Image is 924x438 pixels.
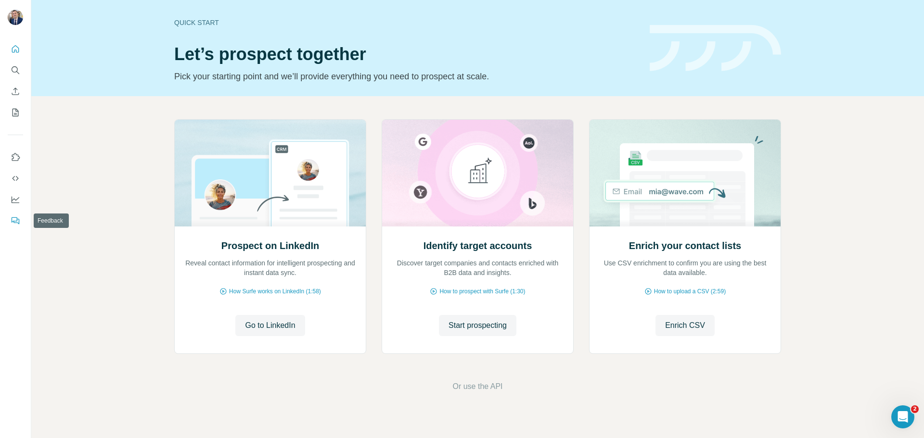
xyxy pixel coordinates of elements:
button: Use Surfe API [8,170,23,187]
p: Reveal contact information for intelligent prospecting and instant data sync. [184,258,356,277]
button: Dashboard [8,191,23,208]
p: Discover target companies and contacts enriched with B2B data and insights. [392,258,564,277]
img: Identify target accounts [382,120,574,226]
button: Use Surfe on LinkedIn [8,149,23,166]
img: Enrich your contact lists [589,120,781,226]
h2: Prospect on LinkedIn [221,239,319,252]
button: Enrich CSV [8,83,23,100]
h2: Identify target accounts [423,239,532,252]
button: Feedback [8,212,23,229]
button: My lists [8,104,23,121]
button: Enrich CSV [655,315,715,336]
button: Start prospecting [439,315,516,336]
span: Enrich CSV [665,320,705,331]
iframe: Intercom live chat [891,405,914,428]
span: How to prospect with Surfe (1:30) [439,287,525,296]
img: banner [650,25,781,72]
p: Pick your starting point and we’ll provide everything you need to prospect at scale. [174,70,638,83]
button: Quick start [8,40,23,58]
button: Go to LinkedIn [235,315,305,336]
img: Avatar [8,10,23,25]
button: Search [8,62,23,79]
button: Or use the API [452,381,502,392]
p: Use CSV enrichment to confirm you are using the best data available. [599,258,771,277]
span: Go to LinkedIn [245,320,295,331]
span: How to upload a CSV (2:59) [654,287,726,296]
span: How Surfe works on LinkedIn (1:58) [229,287,321,296]
img: Prospect on LinkedIn [174,120,366,226]
div: Quick start [174,18,638,27]
span: 2 [911,405,919,413]
span: Start prospecting [449,320,507,331]
h1: Let’s prospect together [174,45,638,64]
h2: Enrich your contact lists [629,239,741,252]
